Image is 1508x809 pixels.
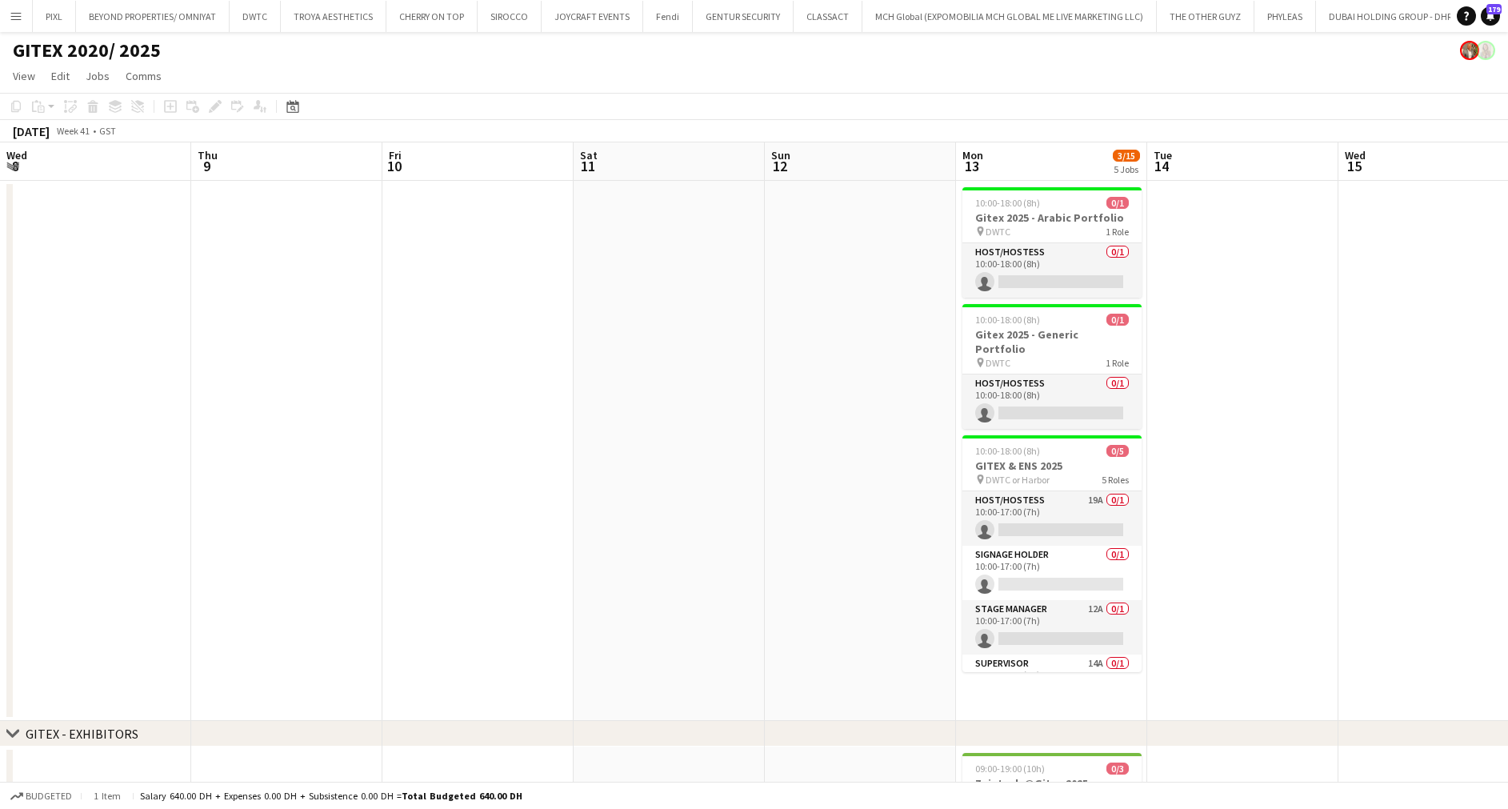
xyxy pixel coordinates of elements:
button: PHYLEAS [1254,1,1316,32]
a: Jobs [79,66,116,86]
span: View [13,69,35,83]
span: 3/15 [1113,150,1140,162]
h3: GITEX & ENS 2025 [962,459,1142,473]
span: 1 Role [1106,226,1129,238]
app-card-role: Host/Hostess19A0/110:00-17:00 (7h) [962,491,1142,546]
span: Tue [1154,148,1172,162]
button: MCH Global (EXPOMOBILIA MCH GLOBAL ME LIVE MARKETING LLC) [862,1,1157,32]
button: Budgeted [8,787,74,805]
span: Jobs [86,69,110,83]
span: 15 [1342,157,1366,175]
span: 10:00-18:00 (8h) [975,314,1040,326]
span: Mon [962,148,983,162]
div: GITEX - EXHIBITORS [26,726,138,742]
span: Sat [580,148,598,162]
span: 9 [195,157,218,175]
span: DWTC [986,226,1010,238]
app-card-role: Host/Hostess0/110:00-18:00 (8h) [962,243,1142,298]
span: 0/1 [1106,314,1129,326]
button: CHERRY ON TOP [386,1,478,32]
span: Budgeted [26,791,72,802]
span: 13 [960,157,983,175]
app-job-card: 10:00-18:00 (8h)0/5GITEX & ENS 2025 DWTC or Harbor5 RolesHost/Hostess19A0/110:00-17:00 (7h) Signa... [962,435,1142,672]
app-job-card: 10:00-18:00 (8h)0/1Gitex 2025 - Generic Portfolio DWTC1 RoleHost/Hostess0/110:00-18:00 (8h) [962,304,1142,429]
button: CLASSACT [794,1,862,32]
span: Wed [6,148,27,162]
a: 179 [1481,6,1500,26]
a: View [6,66,42,86]
span: Edit [51,69,70,83]
button: JOYCRAFT EVENTS [542,1,643,32]
app-card-role: Signage Holder0/110:00-17:00 (7h) [962,546,1142,600]
span: 179 [1486,4,1502,14]
div: [DATE] [13,123,50,139]
div: GST [99,125,116,137]
span: 0/1 [1106,197,1129,209]
span: Week 41 [53,125,93,137]
button: DUBAI HOLDING GROUP - DHRE [1316,1,1470,32]
span: Fri [389,148,402,162]
span: 1 Role [1106,357,1129,369]
h1: GITEX 2020/ 2025 [13,38,161,62]
button: THE OTHER GUYZ [1157,1,1254,32]
app-card-role: Host/Hostess0/110:00-18:00 (8h) [962,374,1142,429]
span: DWTC [986,357,1010,369]
h3: Gitex 2025 - Generic Portfolio [962,327,1142,356]
span: 5 Roles [1102,474,1129,486]
div: Salary 640.00 DH + Expenses 0.00 DH + Subsistence 0.00 DH = [140,790,522,802]
span: 1 item [88,790,126,802]
a: Edit [45,66,76,86]
h3: Gitex 2025 - Arabic Portfolio [962,210,1142,225]
span: 0/3 [1106,763,1129,775]
span: Wed [1345,148,1366,162]
button: BEYOND PROPERTIES/ OMNIYAT [76,1,230,32]
span: Total Budgeted 640.00 DH [402,790,522,802]
button: SIROCCO [478,1,542,32]
button: DWTC [230,1,281,32]
span: 10:00-18:00 (8h) [975,445,1040,457]
button: GENTUR SECURITY [693,1,794,32]
span: Comms [126,69,162,83]
span: 10:00-18:00 (8h) [975,197,1040,209]
app-card-role: Supervisor14A0/110:00-18:00 (8h) [962,655,1142,709]
button: PIXL [33,1,76,32]
span: 8 [4,157,27,175]
span: Thu [198,148,218,162]
span: 10 [386,157,402,175]
button: Fendi [643,1,693,32]
a: Comms [119,66,168,86]
span: Sun [771,148,790,162]
span: 14 [1151,157,1172,175]
h3: Zaintech @Gitex 2025 [962,776,1142,791]
span: 11 [578,157,598,175]
button: TROYA AESTHETICS [281,1,386,32]
span: 0/5 [1106,445,1129,457]
app-card-role: Stage Manager12A0/110:00-17:00 (7h) [962,600,1142,655]
span: 12 [769,157,790,175]
app-user-avatar: Viviane Melatti [1476,41,1495,60]
span: 09:00-19:00 (10h) [975,763,1045,775]
app-user-avatar: Clinton Appel [1460,41,1479,60]
span: DWTC or Harbor [986,474,1050,486]
div: 5 Jobs [1114,163,1139,175]
app-job-card: 10:00-18:00 (8h)0/1Gitex 2025 - Arabic Portfolio DWTC1 RoleHost/Hostess0/110:00-18:00 (8h) [962,187,1142,298]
